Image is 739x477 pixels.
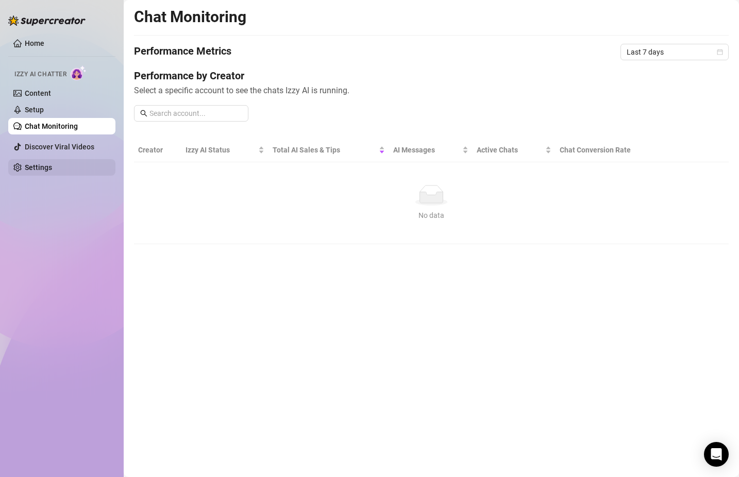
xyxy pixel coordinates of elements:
th: Active Chats [473,138,556,162]
span: Izzy AI Status [186,144,256,156]
img: AI Chatter [71,65,87,80]
span: Total AI Sales & Tips [273,144,377,156]
span: Select a specific account to see the chats Izzy AI is running. [134,84,729,97]
div: No data [142,210,720,221]
a: Discover Viral Videos [25,143,94,151]
img: logo-BBDzfeDw.svg [8,15,86,26]
a: Chat Monitoring [25,122,78,130]
a: Content [25,89,51,97]
a: Home [25,39,44,47]
th: Creator [134,138,181,162]
th: Total AI Sales & Tips [268,138,389,162]
h4: Performance Metrics [134,44,231,60]
input: Search account... [149,108,242,119]
div: Open Intercom Messenger [704,442,729,467]
a: Setup [25,106,44,114]
th: Izzy AI Status [181,138,268,162]
h4: Performance by Creator [134,69,729,83]
th: AI Messages [389,138,473,162]
span: Izzy AI Chatter [14,70,66,79]
span: Last 7 days [627,44,723,60]
th: Chat Conversion Rate [556,138,669,162]
span: search [140,110,147,117]
a: Settings [25,163,52,172]
span: AI Messages [393,144,460,156]
h2: Chat Monitoring [134,7,246,27]
span: calendar [717,49,723,55]
span: Active Chats [477,144,543,156]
